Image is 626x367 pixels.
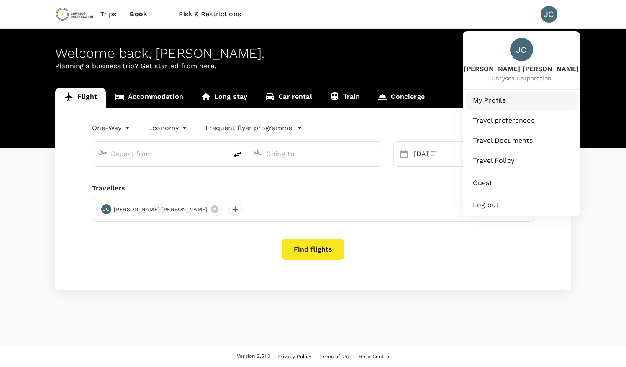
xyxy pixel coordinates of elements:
[192,88,256,108] a: Long stay
[318,354,351,359] span: Terms of Use
[55,46,571,61] div: Welcome back , [PERSON_NAME] .
[466,196,577,214] div: Log out
[277,354,311,359] span: Privacy Policy
[369,88,433,108] a: Concierge
[510,38,533,61] div: JC
[466,174,577,192] a: Guest
[109,205,213,214] span: [PERSON_NAME] [PERSON_NAME]
[318,352,351,361] a: Terms of Use
[92,121,131,135] div: One-Way
[266,147,365,160] input: Going to
[92,183,534,193] div: Travellers
[466,151,577,170] a: Travel Policy
[466,131,577,150] a: Travel Documents
[359,354,389,359] span: Help Centre
[222,153,223,154] button: Open
[55,5,94,23] img: Chrysos Corporation
[473,178,570,188] span: Guest
[99,203,222,216] div: JC[PERSON_NAME] [PERSON_NAME]
[256,88,321,108] a: Car rental
[282,239,344,260] button: Find flights
[55,61,571,71] p: Planning a business trip? Get started from here.
[130,9,147,19] span: Book
[111,147,210,160] input: Depart from
[541,6,557,23] div: JC
[205,123,292,133] p: Frequent flyer programme
[321,88,369,108] a: Train
[101,204,111,214] div: JC
[473,115,570,126] span: Travel preferences
[377,153,379,154] button: Open
[237,352,270,361] span: Version 3.51.0
[410,146,467,162] div: [DATE]
[100,9,117,19] span: Trips
[106,88,192,108] a: Accommodation
[473,200,570,210] span: Log out
[464,74,579,82] span: Chrysos Corporation
[466,111,577,130] a: Travel preferences
[473,136,570,146] span: Travel Documents
[205,123,302,133] button: Frequent flyer programme
[473,156,570,166] span: Travel Policy
[55,88,106,108] a: Flight
[473,95,570,105] span: My Profile
[466,91,577,110] a: My Profile
[464,64,579,74] span: [PERSON_NAME] [PERSON_NAME]
[228,144,248,164] button: delete
[359,352,389,361] a: Help Centre
[179,9,241,19] span: Risk & Restrictions
[148,121,189,135] div: Economy
[277,352,311,361] a: Privacy Policy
